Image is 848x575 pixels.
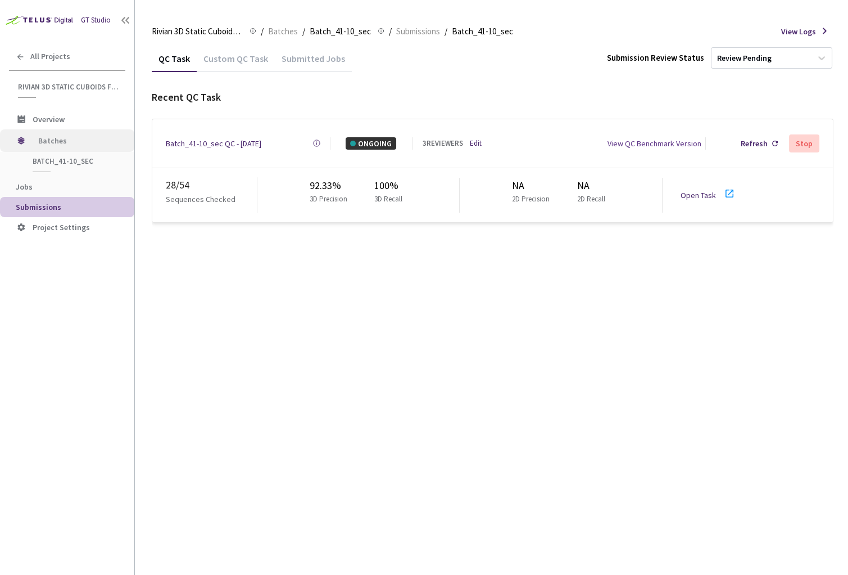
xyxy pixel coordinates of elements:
div: GT Studio [81,15,111,26]
a: Submissions [394,25,442,37]
span: Rivian 3D Static Cuboids fixed[2024-25] [152,25,243,38]
div: Refresh [741,137,768,150]
div: Recent QC Task [152,89,833,105]
a: Batch_41-10_sec QC - [DATE] [166,137,261,150]
div: 100% [374,178,407,194]
span: View Logs [781,25,816,38]
p: 3D Recall [374,194,402,205]
span: Overview [33,114,65,124]
div: View QC Benchmark Version [607,137,701,150]
p: 3D Precision [310,194,347,205]
div: 92.33% [310,178,352,194]
div: Submitted Jobs [275,53,352,72]
div: Stop [796,139,813,148]
div: 3 REVIEWERS [423,138,463,149]
span: Batch_41-10_sec [452,25,513,38]
div: 28 / 54 [166,177,257,193]
li: / [261,25,264,38]
a: Edit [470,138,482,149]
span: Project Settings [33,222,90,232]
p: 2D Recall [577,194,605,205]
span: Submissions [396,25,440,38]
div: Custom QC Task [197,53,275,72]
div: NA [577,178,610,194]
span: All Projects [30,52,70,61]
li: / [389,25,392,38]
div: QC Task [152,53,197,72]
div: NA [512,178,554,194]
p: 2D Precision [512,194,550,205]
div: ONGOING [346,137,396,150]
span: Submissions [16,202,61,212]
p: Sequences Checked [166,193,235,205]
div: Submission Review Status [607,51,704,65]
a: Open Task [681,190,716,200]
li: / [445,25,447,38]
span: Jobs [16,182,33,192]
li: / [302,25,305,38]
span: Batch_41-10_sec [33,156,116,166]
span: Batch_41-10_sec [310,25,371,38]
span: Batches [38,129,115,152]
span: Batches [268,25,298,38]
span: Rivian 3D Static Cuboids fixed[2024-25] [18,82,119,92]
div: Review Pending [717,53,772,64]
a: Batches [266,25,300,37]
